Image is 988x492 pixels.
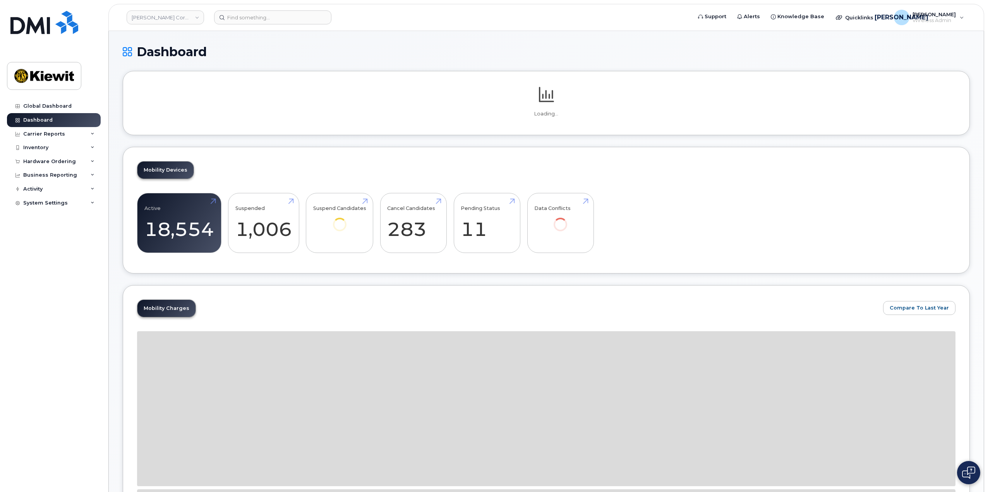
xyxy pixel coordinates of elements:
[387,198,439,249] a: Cancel Candidates 283
[962,466,975,479] img: Open chat
[123,45,970,58] h1: Dashboard
[313,198,366,242] a: Suspend Candidates
[144,198,214,249] a: Active 18,554
[890,304,949,311] span: Compare To Last Year
[137,110,955,117] p: Loading...
[461,198,513,249] a: Pending Status 11
[883,301,955,315] button: Compare To Last Year
[534,198,587,242] a: Data Conflicts
[235,198,292,249] a: Suspended 1,006
[137,162,194,179] a: Mobility Devices
[137,300,196,317] a: Mobility Charges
